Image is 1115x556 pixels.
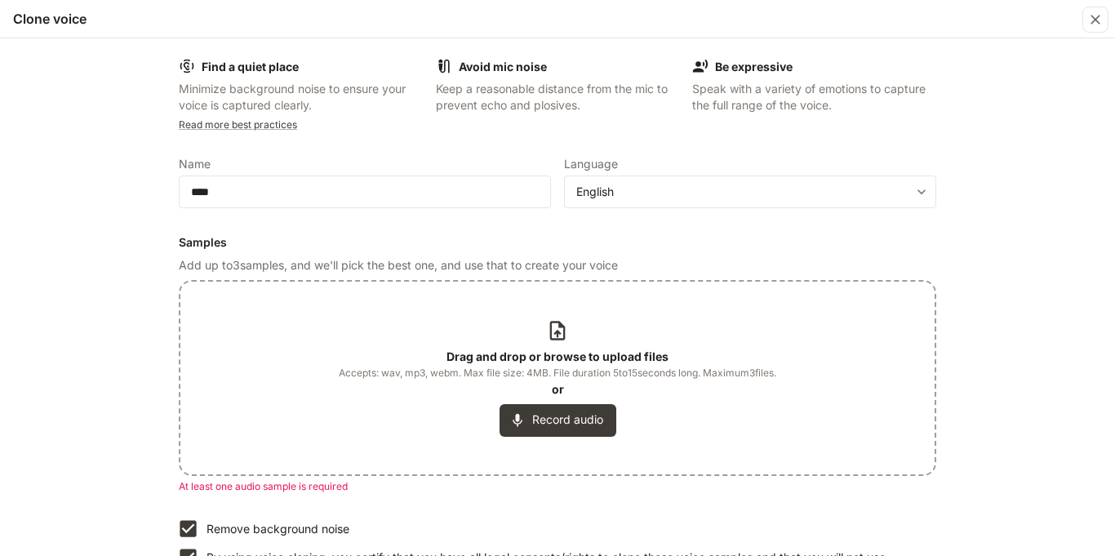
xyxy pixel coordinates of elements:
[207,521,349,537] p: Remove background noise
[13,10,87,28] h5: Clone voice
[179,81,423,113] p: Minimize background noise to ensure your voice is captured clearly.
[459,60,547,73] b: Avoid mic noise
[565,184,935,200] div: English
[436,81,680,113] p: Keep a reasonable distance from the mic to prevent echo and plosives.
[179,118,297,131] a: Read more best practices
[500,404,616,437] button: Record audio
[692,81,936,113] p: Speak with a variety of emotions to capture the full range of the voice.
[715,60,793,73] b: Be expressive
[202,60,299,73] b: Find a quiet place
[179,234,936,251] h6: Samples
[179,158,211,170] p: Name
[576,184,909,200] div: English
[179,478,936,495] p: At least one audio sample is required
[564,158,618,170] p: Language
[179,257,936,274] p: Add up to 3 samples, and we'll pick the best one, and use that to create your voice
[552,382,564,396] b: or
[446,349,669,363] b: Drag and drop or browse to upload files
[339,365,776,381] span: Accepts: wav, mp3, webm. Max file size: 4MB. File duration 5 to 15 seconds long. Maximum 3 files.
